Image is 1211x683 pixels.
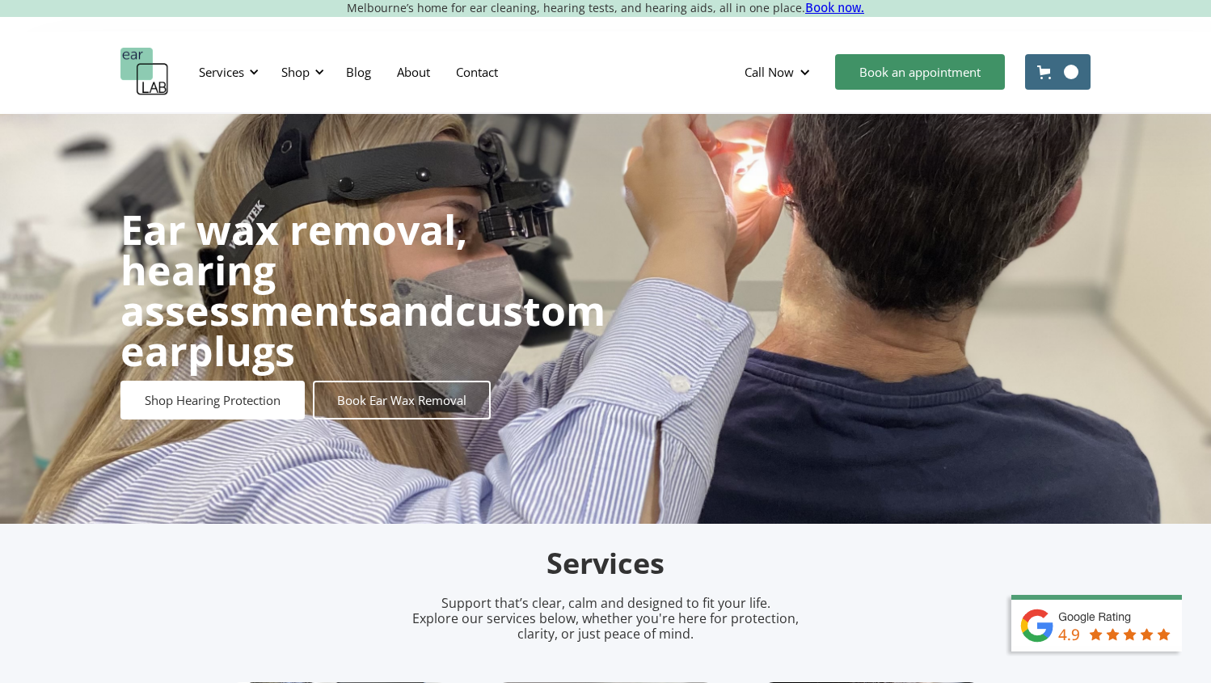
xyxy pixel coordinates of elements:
div: Services [189,48,264,96]
a: Contact [443,48,511,95]
strong: custom earplugs [120,283,605,378]
div: Call Now [732,48,827,96]
a: Book Ear Wax Removal [313,381,491,419]
div: Call Now [745,64,794,80]
h1: and [120,209,605,371]
div: Shop [281,64,310,80]
div: Shop [272,48,329,96]
strong: Ear wax removal, hearing assessments [120,202,467,338]
a: home [120,48,169,96]
h2: Services [226,545,985,583]
p: Support that’s clear, calm and designed to fit your life. Explore our services below, whether you... [391,596,820,643]
a: Book an appointment [835,54,1005,90]
div: Services [199,64,244,80]
a: Shop Hearing Protection [120,381,305,419]
a: Blog [333,48,384,95]
a: About [384,48,443,95]
a: Open cart containing items [1025,54,1091,90]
